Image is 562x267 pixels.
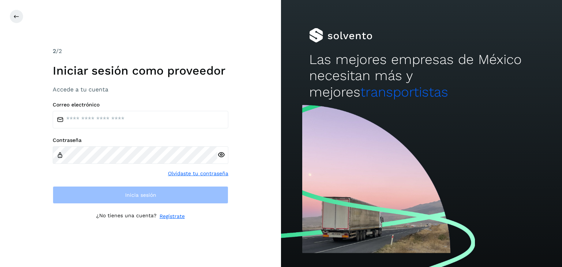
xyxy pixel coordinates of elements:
[309,52,534,100] h2: Las mejores empresas de México necesitan más y mejores
[160,213,185,220] a: Regístrate
[53,102,228,108] label: Correo electrónico
[53,48,56,54] span: 2
[360,84,448,100] span: transportistas
[53,47,228,56] div: /2
[125,192,156,198] span: Inicia sesión
[53,86,228,93] h3: Accede a tu cuenta
[53,137,228,143] label: Contraseña
[53,64,228,78] h1: Iniciar sesión como proveedor
[96,213,157,220] p: ¿No tienes una cuenta?
[168,170,228,177] a: Olvidaste tu contraseña
[53,186,228,204] button: Inicia sesión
